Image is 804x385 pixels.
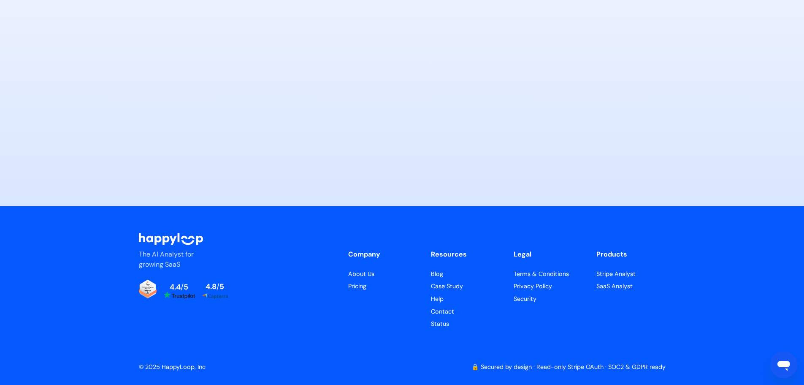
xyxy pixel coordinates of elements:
[217,282,219,291] span: /
[431,270,500,279] a: Read HappyLoop case studies
[596,249,666,259] div: Products
[139,280,157,303] a: Read reviews about HappyLoop on Tekpon
[514,282,583,291] a: HappyLoop's Privacy Policy
[348,249,417,259] div: Company
[596,270,666,279] a: HappyLoop's Terms & Conditions
[431,249,500,259] div: Resources
[431,295,500,304] a: Get help with HappyLoop
[170,284,188,291] div: 4.4 5
[514,270,583,279] a: HappyLoop's Terms & Conditions
[514,249,583,259] div: Legal
[139,249,208,270] p: The AI Analyst for growing SaaS
[770,351,797,378] iframe: Button to launch messaging window
[163,284,195,299] a: Read reviews about HappyLoop on Trustpilot
[348,282,417,291] a: View HappyLoop pricing plans
[431,319,500,329] a: HappyLoop's Status
[348,270,417,279] a: Learn more about HappyLoop
[206,283,224,291] div: 4.8 5
[139,363,206,372] div: © 2025 HappyLoop, Inc
[431,282,500,291] a: Read HappyLoop case studies
[596,282,666,291] a: HappyLoop's Privacy Policy
[202,283,229,300] a: Read reviews about HappyLoop on Capterra
[431,307,500,317] a: Contact HappyLoop support
[181,282,184,292] span: /
[471,363,666,371] a: 🔒 Secured by design · Read-only Stripe OAuth · SOC2 & GDPR ready
[514,295,583,304] a: HappyLoop's Security Page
